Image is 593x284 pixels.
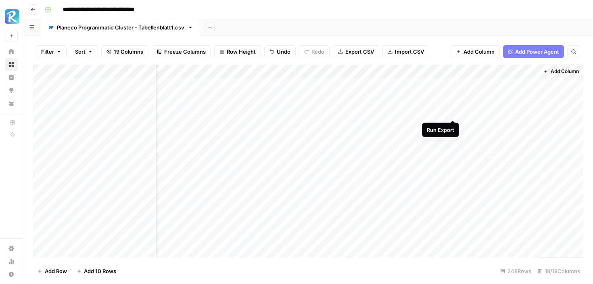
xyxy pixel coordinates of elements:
[5,45,18,58] a: Home
[395,48,424,56] span: Import CSV
[5,255,18,268] a: Usage
[41,48,54,56] span: Filter
[36,45,67,58] button: Filter
[33,265,72,278] button: Add Row
[540,66,582,77] button: Add Column
[41,19,200,35] a: Planeco Programmatic Cluster - Tabellenblatt1.csv
[227,48,256,56] span: Row Height
[72,265,121,278] button: Add 10 Rows
[264,45,296,58] button: Undo
[5,84,18,97] a: Opportunities
[214,45,261,58] button: Row Height
[5,71,18,84] a: Insights
[45,267,67,275] span: Add Row
[464,48,495,56] span: Add Column
[382,45,429,58] button: Import CSV
[503,45,564,58] button: Add Power Agent
[70,45,98,58] button: Sort
[5,6,18,27] button: Workspace: Radyant
[101,45,148,58] button: 19 Columns
[515,48,559,56] span: Add Power Agent
[114,48,143,56] span: 19 Columns
[497,265,535,278] div: 248 Rows
[451,45,500,58] button: Add Column
[311,48,324,56] span: Redo
[333,45,379,58] button: Export CSV
[299,45,330,58] button: Redo
[164,48,206,56] span: Freeze Columns
[535,265,583,278] div: 18/19 Columns
[57,23,184,31] div: Planeco Programmatic Cluster - Tabellenblatt1.csv
[5,268,18,281] button: Help + Support
[152,45,211,58] button: Freeze Columns
[551,68,579,75] span: Add Column
[427,126,454,134] div: Run Export
[5,97,18,110] a: Your Data
[5,242,18,255] a: Settings
[5,58,18,71] a: Browse
[345,48,374,56] span: Export CSV
[75,48,86,56] span: Sort
[5,9,19,24] img: Radyant Logo
[277,48,290,56] span: Undo
[84,267,116,275] span: Add 10 Rows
